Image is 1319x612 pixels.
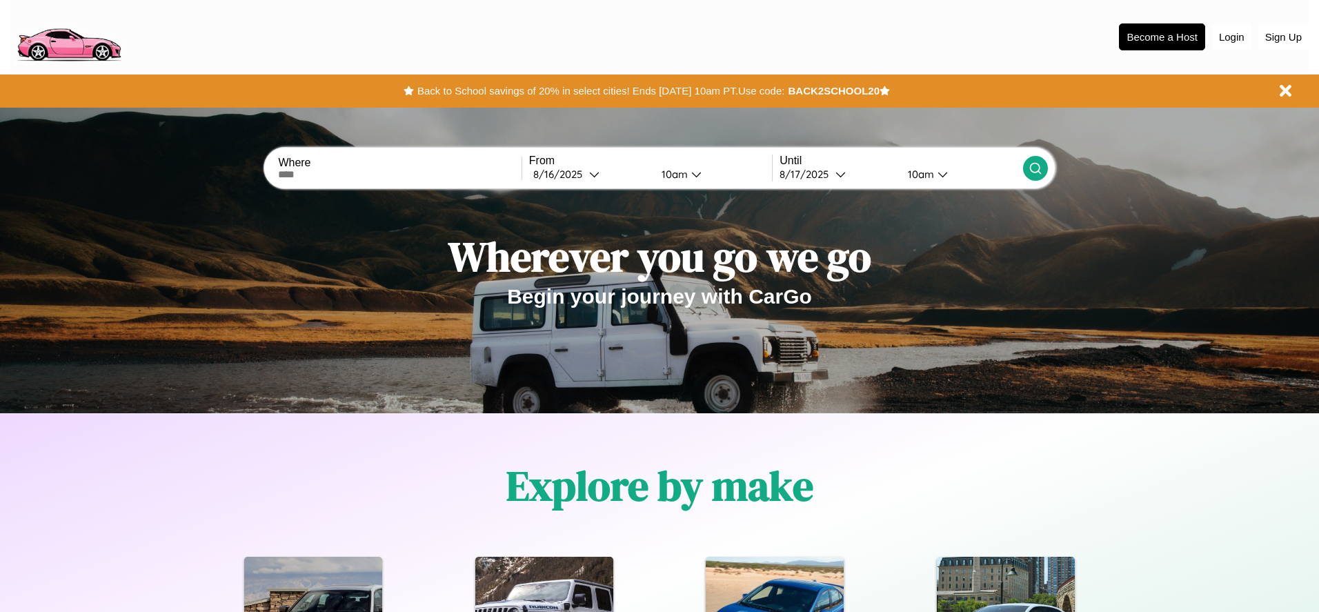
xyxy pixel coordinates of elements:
label: Until [780,155,1022,167]
label: From [529,155,772,167]
button: 8/16/2025 [529,167,651,181]
b: BACK2SCHOOL20 [788,85,880,97]
button: Sign Up [1258,24,1309,50]
div: 10am [901,168,938,181]
button: Login [1212,24,1251,50]
label: Where [278,157,521,169]
h1: Explore by make [506,457,813,514]
button: 10am [897,167,1022,181]
div: 10am [655,168,691,181]
div: 8 / 16 / 2025 [533,168,589,181]
div: 8 / 17 / 2025 [780,168,835,181]
button: Back to School savings of 20% in select cities! Ends [DATE] 10am PT.Use code: [414,81,788,101]
button: Become a Host [1119,23,1205,50]
img: logo [10,7,127,65]
button: 10am [651,167,772,181]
